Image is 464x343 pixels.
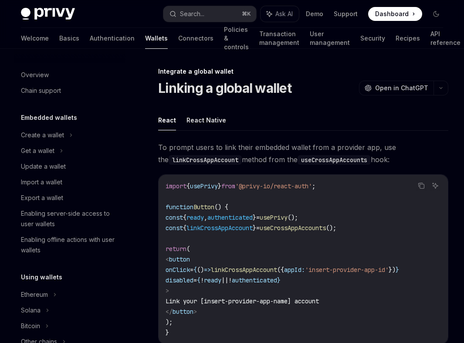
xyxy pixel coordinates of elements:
button: Ask AI [261,6,299,22]
span: > [166,287,169,295]
span: }) [389,266,396,274]
a: Demo [306,10,323,18]
div: Integrate a global wallet [158,67,448,76]
button: React Native [186,110,226,130]
span: Button [193,203,214,211]
a: Enabling server-side access to user wallets [14,206,125,232]
span: = [190,266,193,274]
a: Enabling offline actions with user wallets [14,232,125,258]
span: ! [200,276,204,284]
span: () { [214,203,228,211]
a: API reference [430,28,461,49]
span: { [193,266,197,274]
span: Ask AI [275,10,293,18]
button: Open in ChatGPT [359,81,434,95]
span: const [166,214,183,221]
a: Import a wallet [14,174,125,190]
span: Open in ChatGPT [375,84,428,92]
span: </ [166,308,173,316]
a: Welcome [21,28,49,49]
span: appId: [284,266,305,274]
div: Import a wallet [21,177,62,187]
span: from [221,182,235,190]
span: ; [312,182,315,190]
span: (); [326,224,336,232]
div: Ethereum [21,289,48,300]
span: const [166,224,183,232]
span: > [193,308,197,316]
button: Copy the contents from the code block [416,180,427,191]
span: = [256,214,260,221]
span: } [218,182,221,190]
span: = [256,224,260,232]
code: linkCrossAppAccount [169,155,242,165]
span: { [183,224,186,232]
span: ({ [277,266,284,274]
div: Create a wallet [21,130,64,140]
span: } [253,224,256,232]
span: () [197,266,204,274]
a: Policies & controls [224,28,249,49]
a: Security [360,28,385,49]
span: || [221,276,228,284]
span: '@privy-io/react-auth' [235,182,312,190]
span: authenticated [207,214,253,221]
a: Transaction management [259,28,299,49]
span: import [166,182,186,190]
button: Search...⌘K [163,6,256,22]
div: Get a wallet [21,146,54,156]
div: Solana [21,305,41,316]
button: React [158,110,176,130]
a: Export a wallet [14,190,125,206]
span: ready [186,214,204,221]
div: Enabling server-side access to user wallets [21,208,120,229]
a: Authentication [90,28,135,49]
span: (); [288,214,298,221]
span: Dashboard [375,10,409,18]
span: onClick [166,266,190,274]
span: } [277,276,281,284]
span: => [204,266,211,274]
a: Dashboard [368,7,422,21]
span: { [186,182,190,190]
div: Enabling offline actions with user wallets [21,234,120,255]
h5: Using wallets [21,272,62,282]
span: linkCrossAppAccount [211,266,277,274]
span: button [169,255,190,263]
button: Ask AI [430,180,441,191]
div: Search... [180,9,204,19]
code: useCrossAppAccounts [298,155,371,165]
span: authenticated [232,276,277,284]
span: disabled [166,276,193,284]
span: = [193,276,197,284]
span: } [253,214,256,221]
span: usePrivy [190,182,218,190]
a: Basics [59,28,79,49]
span: return [166,245,186,253]
a: Support [334,10,358,18]
h5: Embedded wallets [21,112,77,123]
span: useCrossAppAccounts [260,224,326,232]
span: Link your [insert-provider-app-name] account [166,297,319,305]
span: } [396,266,399,274]
span: < [166,255,169,263]
span: 'insert-provider-app-id' [305,266,389,274]
img: dark logo [21,8,75,20]
div: Update a wallet [21,161,66,172]
span: usePrivy [260,214,288,221]
a: Wallets [145,28,168,49]
span: , [204,214,207,221]
a: Update a wallet [14,159,125,174]
span: ( [186,245,190,253]
span: ready [204,276,221,284]
span: { [197,276,200,284]
span: linkCrossAppAccount [186,224,253,232]
span: button [173,308,193,316]
span: } [166,329,169,336]
span: function [166,203,193,211]
span: ! [228,276,232,284]
div: Overview [21,70,49,80]
a: Recipes [396,28,420,49]
span: { [183,214,186,221]
a: Overview [14,67,125,83]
